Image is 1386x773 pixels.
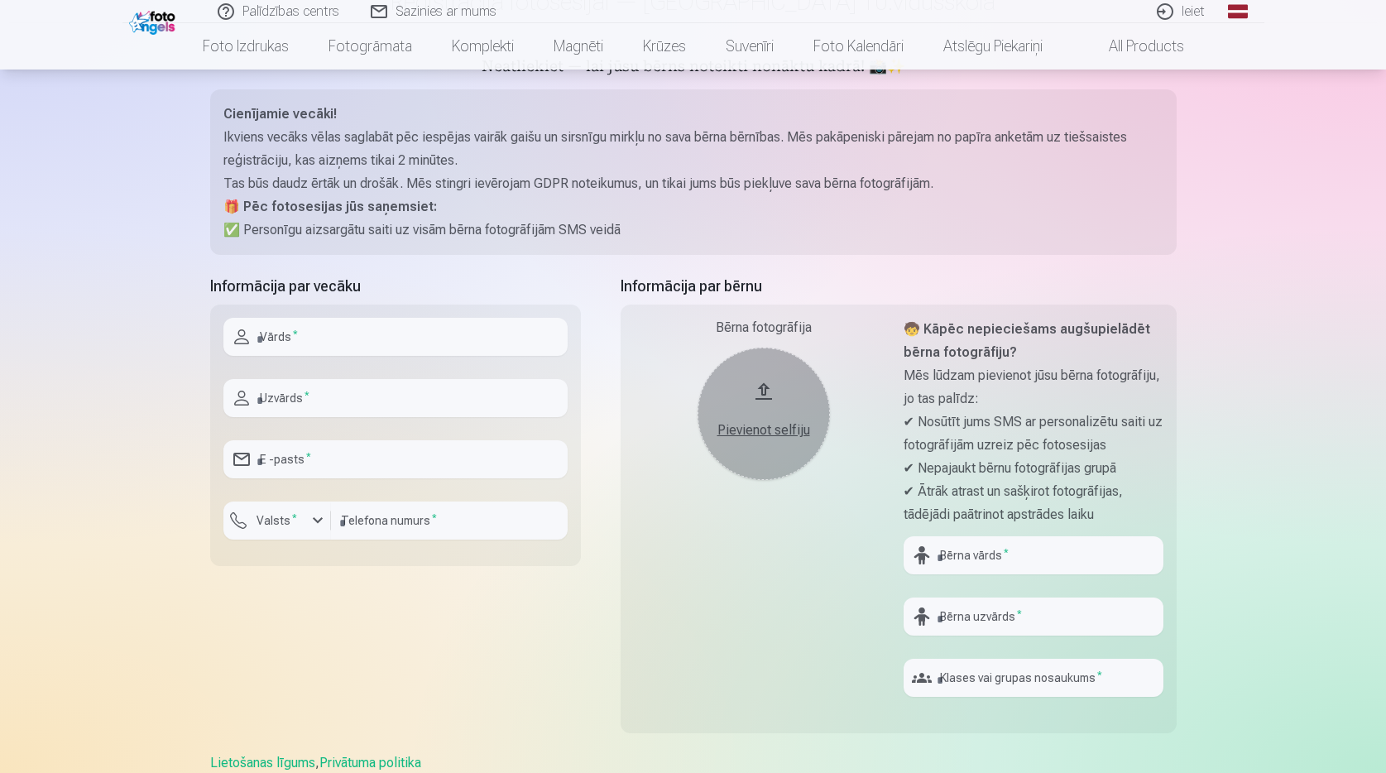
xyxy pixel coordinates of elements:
h5: Informācija par vecāku [210,275,581,298]
label: Valsts [250,512,304,529]
strong: 🎁 Pēc fotosesijas jūs saņemsiet: [223,199,437,214]
p: ✔ Ātrāk atrast un sašķirot fotogrāfijas, tādējādi paātrinot apstrādes laiku [904,480,1163,526]
a: Komplekti [432,23,534,70]
a: Foto kalendāri [794,23,923,70]
a: Lietošanas līgums [210,755,315,771]
p: Mēs lūdzam pievienot jūsu bērna fotogrāfiju, jo tas palīdz: [904,364,1163,411]
button: Pievienot selfiju [698,348,830,480]
p: ✔ Nosūtīt jums SMS ar personalizētu saiti uz fotogrāfijām uzreiz pēc fotosesijas [904,411,1163,457]
p: Ikviens vecāks vēlas saglabāt pēc iespējas vairāk gaišu un sirsnīgu mirkļu no sava bērna bērnības... [223,126,1163,172]
a: All products [1062,23,1204,70]
a: Suvenīri [706,23,794,70]
a: Atslēgu piekariņi [923,23,1062,70]
div: Pievienot selfiju [714,420,813,440]
h5: Informācija par bērnu [621,275,1177,298]
p: ✔ Nepajaukt bērnu fotogrāfijas grupā [904,457,1163,480]
div: Bērna fotogrāfija [634,318,894,338]
a: Magnēti [534,23,623,70]
a: Privātuma politika [319,755,421,771]
strong: 🧒 Kāpēc nepieciešams augšupielādēt bērna fotogrāfiju? [904,321,1150,360]
a: Foto izdrukas [183,23,309,70]
img: /fa1 [129,7,180,35]
button: Valsts* [223,502,331,540]
p: Tas būs daudz ērtāk un drošāk. Mēs stingri ievērojam GDPR noteikumus, un tikai jums būs piekļuve ... [223,172,1163,195]
a: Fotogrāmata [309,23,432,70]
p: ✅ Personīgu aizsargātu saiti uz visām bērna fotogrāfijām SMS veidā [223,218,1163,242]
strong: Cienījamie vecāki! [223,106,337,122]
a: Krūzes [623,23,706,70]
